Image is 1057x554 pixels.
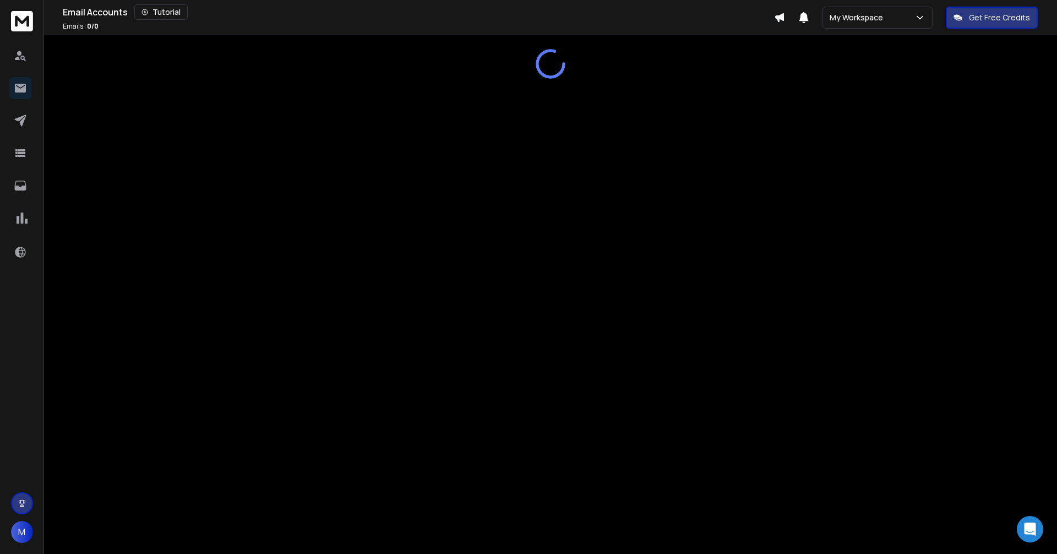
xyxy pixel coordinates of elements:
p: Get Free Credits [969,12,1030,23]
div: Email Accounts [63,4,774,20]
span: 0 / 0 [87,21,99,31]
button: M [11,521,33,543]
p: Emails : [63,22,99,31]
div: Open Intercom Messenger [1017,516,1043,542]
p: My Workspace [830,12,887,23]
button: Get Free Credits [946,7,1038,29]
button: Tutorial [134,4,188,20]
